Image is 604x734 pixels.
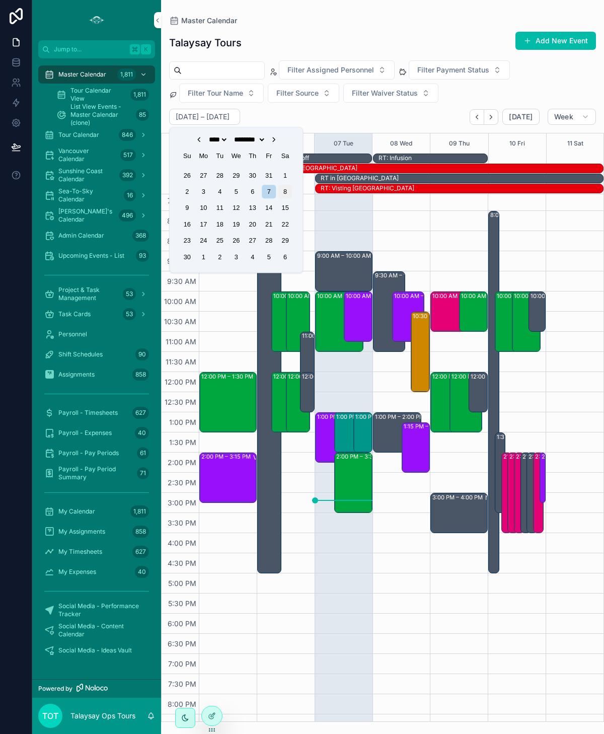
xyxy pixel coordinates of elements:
[38,126,155,144] a: Tour Calendar846
[200,373,256,432] div: 12:00 PM – 1:30 PMVAN: TT - [PERSON_NAME] (3) [PERSON_NAME], TW:MXQH-NNZG
[137,447,149,459] div: 61
[335,413,366,452] div: 1:00 PM – 2:00 PM
[89,12,105,28] img: App logo
[201,453,253,461] div: 2:00 PM – 3:15 PM
[302,332,359,340] div: 11:00 AM – 12:30 PM
[165,196,199,205] span: 7:30 AM
[321,174,399,182] div: RT in [GEOGRAPHIC_DATA]
[197,217,210,231] div: Choose Monday, November 17th, 2025
[135,566,149,578] div: 40
[165,216,199,225] span: 8:00 AM
[321,184,414,192] div: RT: Visting [GEOGRAPHIC_DATA]
[132,546,149,558] div: 627
[123,288,136,300] div: 53
[516,453,569,461] div: 2:00 PM – 4:00 PM
[32,679,161,698] a: Powered by
[197,149,210,163] div: Monday
[413,312,471,320] div: 10:30 AM – 12:30 PM
[567,133,583,154] button: 11 Sat
[58,465,133,481] span: Payroll - Pay Period Summary
[38,247,155,265] a: Upcoming Events - List93
[262,217,276,231] div: Choose Friday, November 21st, 2025
[200,453,256,502] div: 2:00 PM – 3:15 PMVAN: [GEOGRAPHIC_DATA][PERSON_NAME] (1) [PERSON_NAME], TW:PDNY-XKZN
[417,65,489,75] span: Filter Payment Status
[165,478,199,487] span: 2:30 PM
[165,498,199,507] span: 3:00 PM
[38,186,155,204] a: Sea-To-Sky Calendar16
[38,685,72,693] span: Powered by
[38,601,155,619] a: Social Media - Performance Tracker
[120,149,136,161] div: 517
[38,523,155,541] a: My Assignments858
[165,559,199,567] span: 4:30 PM
[165,700,199,708] span: 8:00 PM
[38,40,155,58] button: Jump to...K
[58,310,91,318] span: Task Cards
[162,378,199,386] span: 12:00 PM
[528,453,581,461] div: 2:00 PM – 4:00 PM
[449,133,470,154] button: 09 Thu
[490,211,544,219] div: 8:00 AM – 5:00 PM
[38,345,155,363] a: Shift Schedules90
[286,292,310,351] div: 10:00 AM – 11:30 AM
[169,16,237,26] a: Master Calendar
[38,285,155,303] a: Project & Task Management53
[38,563,155,581] a: My Expenses40
[343,84,438,103] button: Select Button
[166,579,199,588] span: 5:00 PM
[165,458,199,467] span: 2:00 PM
[287,65,374,75] span: Filter Assigned Personnel
[213,185,226,198] div: Choose Tuesday, November 4th, 2025
[38,464,155,482] a: Payroll - Pay Period Summary71
[355,413,407,421] div: 1:00 PM – 2:00 PM
[230,234,243,248] div: Choose Wednesday, November 26th, 2025
[230,149,243,163] div: Wednesday
[512,292,540,351] div: 10:00 AM – 11:30 AM
[379,154,412,163] div: RT: Infusion
[489,211,499,573] div: 8:00 AM – 5:00 PM
[253,454,308,462] div: VAN: [GEOGRAPHIC_DATA][PERSON_NAME] (1) [PERSON_NAME], TW:PDNY-XKZN
[246,169,259,182] div: Choose Thursday, October 30th, 2025
[317,292,375,300] div: 10:00 AM – 11:30 AM
[165,720,199,728] span: 8:30 PM
[262,185,276,198] div: Choose Friday, November 7th, 2025
[288,292,346,300] div: 10:00 AM – 11:30 AM
[58,507,95,516] span: My Calendar
[163,337,199,346] span: 11:00 AM
[180,149,194,163] div: Sunday
[451,373,506,381] div: 12:00 PM – 1:30 PM
[288,373,342,381] div: 12:00 PM – 1:30 PM
[502,453,512,533] div: 2:00 PM – 4:00 PM
[273,373,328,381] div: 12:00 PM – 1:30 PM
[119,129,136,141] div: 846
[495,292,523,351] div: 10:00 AM – 11:30 AM
[166,659,199,668] span: 7:00 PM
[213,149,226,163] div: Tuesday
[58,622,145,638] span: Social Media - Content Calendar
[470,109,484,125] button: Back
[132,526,149,538] div: 858
[165,539,199,547] span: 4:00 PM
[352,88,418,98] span: Filter Waiver Status
[554,112,573,121] span: Week
[542,453,593,461] div: 2:00 PM – 3:15 PM
[321,184,414,193] div: RT: Visting England
[230,201,243,215] div: Choose Wednesday, November 12th, 2025
[278,217,292,231] div: Choose Saturday, November 22nd, 2025
[431,493,487,533] div: 3:00 PM – 4:00 PMManagement Calendar Review
[411,312,429,392] div: 10:30 AM – 12:30 PM
[334,133,353,154] button: 07 Tue
[38,206,155,225] a: [PERSON_NAME]'s Calendar496
[38,543,155,561] a: My Timesheets627
[373,413,421,452] div: 1:00 PM – 2:00 PM
[503,453,556,461] div: 2:00 PM – 4:00 PM
[213,250,226,264] div: Choose Tuesday, December 2nd, 2025
[278,234,292,248] div: Choose Saturday, November 29th, 2025
[166,680,199,688] span: 7:30 PM
[130,505,149,518] div: 1,811
[246,149,259,163] div: Thursday
[58,187,120,203] span: Sea-To-Sky Calendar
[179,167,293,265] div: Month November, 2025
[58,602,145,618] span: Social Media - Performance Tracker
